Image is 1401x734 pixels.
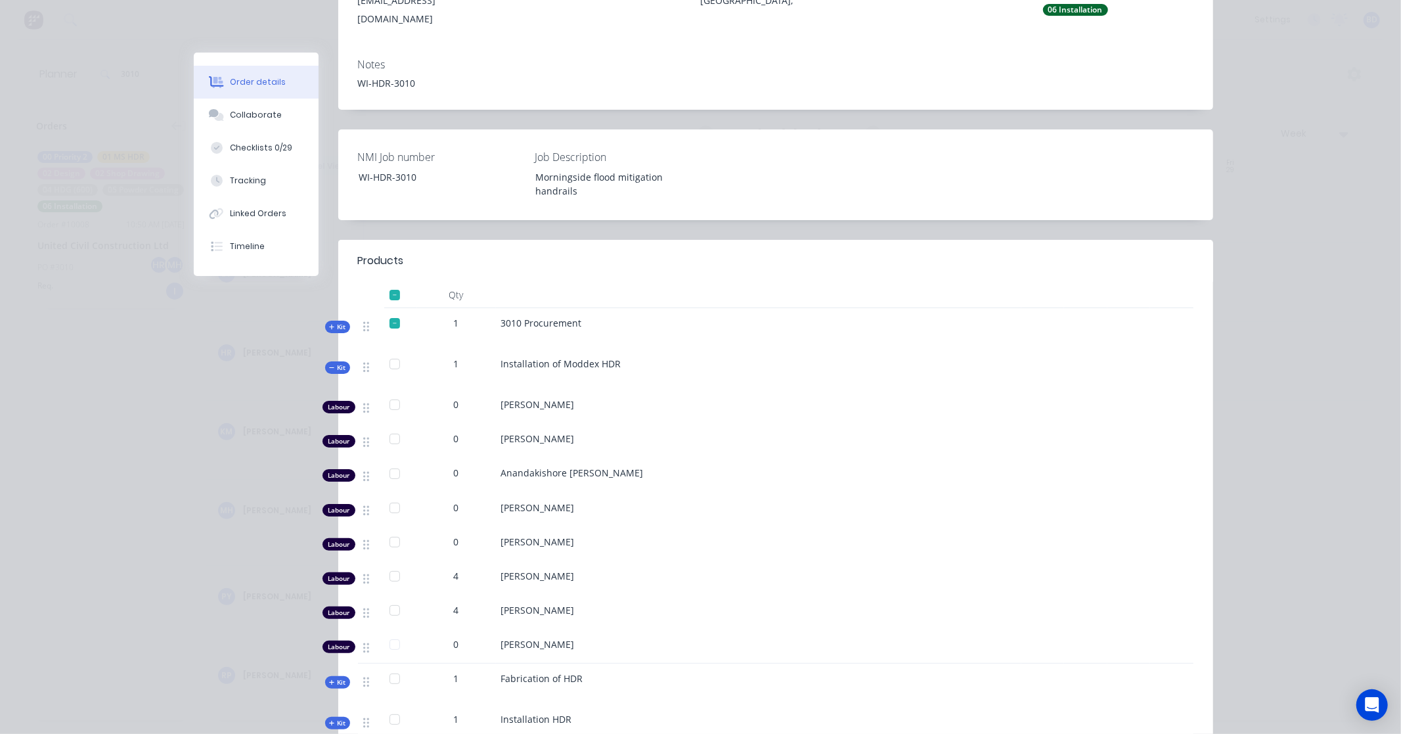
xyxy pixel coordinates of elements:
[454,672,459,685] span: 1
[501,536,575,548] span: [PERSON_NAME]
[454,712,459,726] span: 1
[358,58,1193,71] div: Notes
[454,603,459,617] span: 4
[194,230,319,263] button: Timeline
[325,321,350,333] div: Kit
[501,570,575,582] span: [PERSON_NAME]
[501,638,575,651] span: [PERSON_NAME]
[454,637,459,651] span: 0
[501,432,575,445] span: [PERSON_NAME]
[329,322,346,332] span: Kit
[454,501,459,515] span: 0
[454,432,459,446] span: 0
[501,317,582,329] span: 3010 Procurement
[322,572,355,585] div: Labour
[230,142,292,154] div: Checklists 0/29
[322,607,355,619] div: Labour
[194,99,319,131] button: Collaborate
[1043,4,1108,16] div: 06 Installation
[1356,689,1388,721] div: Open Intercom Messenger
[525,168,689,200] div: Morningside flood mitigation handrails
[322,504,355,516] div: Labour
[322,538,355,551] div: Labour
[454,535,459,549] span: 0
[501,501,575,514] span: [PERSON_NAME]
[194,131,319,164] button: Checklists 0/29
[535,149,699,165] label: Job Description
[348,168,512,187] div: WI-HDR-3010
[329,718,346,728] span: Kit
[417,282,496,308] div: Qty
[329,363,346,373] span: Kit
[501,713,572,725] span: Installation HDR
[194,66,319,99] button: Order details
[454,398,459,411] span: 0
[501,672,583,685] span: Fabrication of HDR
[230,208,286,219] div: Linked Orders
[358,149,522,165] label: NMI Job number
[325,676,350,689] div: Kit
[501,604,575,616] span: [PERSON_NAME]
[230,175,266,187] div: Tracking
[325,717,350,729] div: Kit
[230,109,282,121] div: Collaborate
[325,361,350,374] div: Kit
[194,197,319,230] button: Linked Orders
[194,164,319,197] button: Tracking
[322,435,355,447] div: Labour
[358,76,1193,90] div: WI-HDR-3010
[454,357,459,371] span: 1
[322,469,355,482] div: Labour
[454,466,459,480] span: 0
[501,467,644,479] span: Anandakishore [PERSON_NAME]
[454,316,459,330] span: 1
[501,398,575,411] span: [PERSON_NAME]
[454,569,459,583] span: 4
[230,241,265,252] div: Timeline
[322,641,355,653] div: Labour
[230,76,286,88] div: Order details
[329,677,346,687] span: Kit
[358,253,404,269] div: Products
[322,401,355,413] div: Labour
[501,357,621,370] span: Installation of Moddex HDR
